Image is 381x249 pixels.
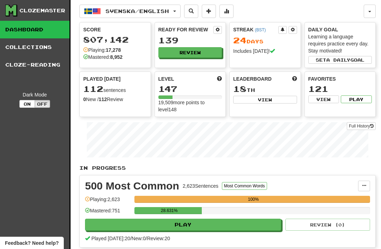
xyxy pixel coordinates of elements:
button: Add sentence to collection [202,5,216,18]
span: / [146,236,147,241]
span: Leaderboard [233,75,272,82]
div: Ready for Review [158,26,214,33]
div: 147 [158,85,222,93]
div: Mastered: [83,54,122,61]
div: Dark Mode [5,91,64,98]
div: Favorites [308,75,372,82]
span: Open feedback widget [5,239,59,247]
span: 112 [83,84,103,94]
button: Play [341,95,372,103]
button: More stats [219,5,234,18]
p: In Progress [79,164,376,172]
button: On [19,100,35,108]
span: Played [DATE]: 20 [91,236,130,241]
div: Score [83,26,147,33]
div: Clozemaster [19,7,65,14]
span: Svenska / English [105,8,169,14]
button: Svenska/English [79,5,181,18]
div: 807,142 [83,35,147,44]
button: Play [85,219,281,231]
div: New / Review [83,96,147,103]
a: Full History [347,122,376,130]
span: / [130,236,132,241]
span: Played [DATE] [83,75,121,82]
div: Playing: 2,623 [85,196,131,207]
span: This week in points, UTC [292,75,297,82]
div: 28.631% [137,207,202,214]
button: Off [35,100,50,108]
div: Mastered: 751 [85,207,131,219]
div: Includes [DATE]! [233,48,297,55]
div: 139 [158,36,222,45]
span: Review: 20 [147,236,170,241]
div: 121 [308,85,372,93]
span: Score more points to level up [217,75,222,82]
strong: 17,278 [106,47,121,53]
div: 19,509 more points to level 148 [158,99,222,113]
span: New: 0 [132,236,146,241]
button: View [308,95,339,103]
span: Level [158,75,174,82]
button: Review [158,47,222,58]
button: Most Common Words [222,182,267,190]
div: Day s [233,36,297,45]
a: (BST) [255,27,266,32]
button: Review (0) [285,219,370,231]
button: Search sentences [184,5,198,18]
div: Daily Goal [308,26,372,33]
span: 18 [233,84,247,94]
strong: 112 [99,97,107,102]
span: 24 [233,35,247,45]
button: View [233,96,297,104]
button: Seta dailygoal [308,56,372,64]
strong: 8,952 [110,54,122,60]
div: 500 Most Common [85,181,179,191]
strong: 0 [83,97,86,102]
div: Streak [233,26,278,33]
div: sentences [83,85,147,94]
div: 2,623 Sentences [183,182,218,189]
div: th [233,85,297,94]
div: 100% [137,196,370,203]
span: a daily [326,57,350,62]
div: Playing: [83,46,121,54]
div: Learning a language requires practice every day. Stay motivated! [308,33,372,54]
